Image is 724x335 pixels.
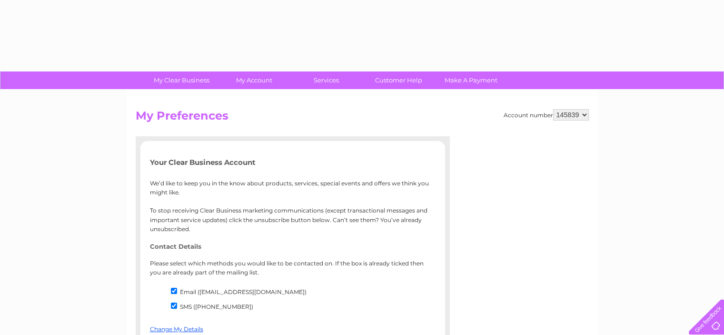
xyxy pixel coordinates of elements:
a: Services [287,71,366,89]
h5: Your Clear Business Account [150,158,436,166]
p: We’d like to keep you in the know about products, services, special events and offers we think yo... [150,179,436,233]
label: Email ([EMAIL_ADDRESS][DOMAIN_NAME]) [180,288,307,295]
div: Account number [504,109,589,121]
a: Customer Help [359,71,438,89]
a: My Account [215,71,293,89]
p: Please select which methods you would like to be contacted on. If the box is already ticked then ... [150,259,436,277]
h2: My Preferences [136,109,589,127]
h4: Contact Details [150,243,436,250]
a: Change My Details [150,325,203,333]
a: Make A Payment [432,71,510,89]
label: SMS ([PHONE_NUMBER]) [180,303,253,310]
a: My Clear Business [142,71,221,89]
